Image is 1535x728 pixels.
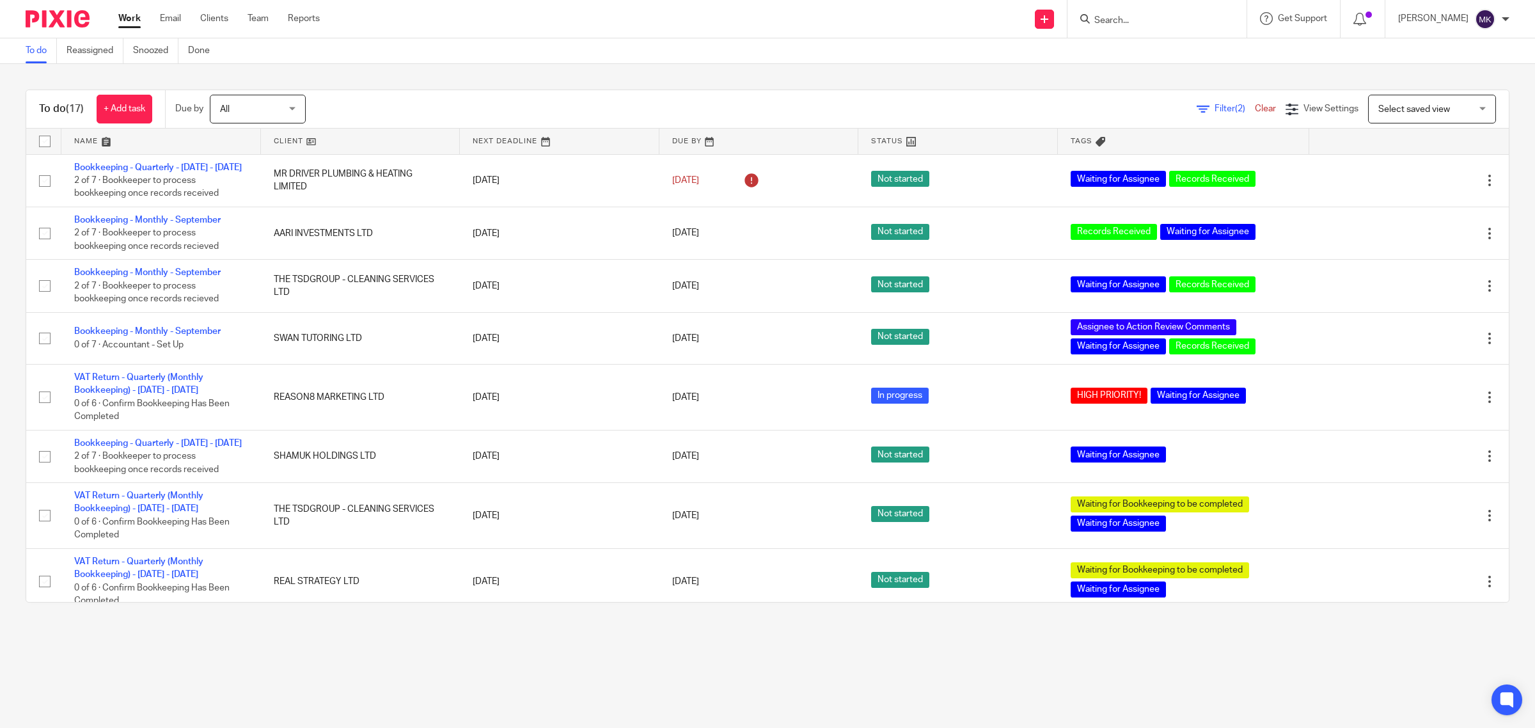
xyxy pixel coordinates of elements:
[1475,9,1495,29] img: svg%3E
[74,399,230,422] span: 0 of 6 · Confirm Bookkeeping Has Been Completed
[672,229,699,238] span: [DATE]
[871,224,929,240] span: Not started
[160,12,181,25] a: Email
[871,171,929,187] span: Not started
[1071,224,1157,240] span: Records Received
[67,38,123,63] a: Reassigned
[74,176,219,198] span: 2 of 7 · Bookkeeper to process bookkeeping once records received
[672,511,699,520] span: [DATE]
[261,364,460,430] td: REASON8 MARKETING LTD
[672,577,699,586] span: [DATE]
[672,176,699,185] span: [DATE]
[39,102,84,116] h1: To do
[74,518,230,540] span: 0 of 6 · Confirm Bookkeeping Has Been Completed
[1071,516,1166,532] span: Waiting for Assignee
[74,216,221,225] a: Bookkeeping - Monthly - September
[118,12,141,25] a: Work
[1071,276,1166,292] span: Waiting for Assignee
[871,572,929,588] span: Not started
[1071,338,1166,354] span: Waiting for Assignee
[1071,319,1236,335] span: Assignee to Action Review Comments
[1071,447,1166,463] span: Waiting for Assignee
[26,38,57,63] a: To do
[1071,138,1092,145] span: Tags
[1378,105,1450,114] span: Select saved view
[672,281,699,290] span: [DATE]
[1093,15,1208,27] input: Search
[74,281,219,304] span: 2 of 7 · Bookkeeper to process bookkeeping once records recieved
[188,38,219,63] a: Done
[1151,388,1246,404] span: Waiting for Assignee
[460,154,659,207] td: [DATE]
[871,388,929,404] span: In progress
[1255,104,1276,113] a: Clear
[672,334,699,343] span: [DATE]
[460,207,659,259] td: [DATE]
[288,12,320,25] a: Reports
[133,38,178,63] a: Snoozed
[1303,104,1358,113] span: View Settings
[261,154,460,207] td: MR DRIVER PLUMBING & HEATING LIMITED
[261,207,460,259] td: AARI INVESTMENTS LTD
[74,229,219,251] span: 2 of 7 · Bookkeeper to process bookkeeping once records recieved
[460,548,659,614] td: [DATE]
[261,260,460,312] td: THE TSDGROUP - CLEANING SERVICES LTD
[1169,276,1256,292] span: Records Received
[261,483,460,549] td: THE TSDGROUP - CLEANING SERVICES LTD
[871,447,929,463] span: Not started
[1071,582,1166,597] span: Waiting for Assignee
[1398,12,1468,25] p: [PERSON_NAME]
[1071,388,1147,404] span: HIGH PRIORITY!
[220,105,230,114] span: All
[74,491,203,513] a: VAT Return - Quarterly (Monthly Bookkeeping) - [DATE] - [DATE]
[74,340,184,349] span: 0 of 7 · Accountant - Set Up
[74,163,242,172] a: Bookkeeping - Quarterly - [DATE] - [DATE]
[66,104,84,114] span: (17)
[1071,171,1166,187] span: Waiting for Assignee
[200,12,228,25] a: Clients
[672,393,699,402] span: [DATE]
[871,329,929,345] span: Not started
[261,312,460,364] td: SWAN TUTORING LTD
[261,548,460,614] td: REAL STRATEGY LTD
[460,364,659,430] td: [DATE]
[871,506,929,522] span: Not started
[871,276,929,292] span: Not started
[261,430,460,482] td: SHAMUK HOLDINGS LTD
[1278,14,1327,23] span: Get Support
[74,373,203,395] a: VAT Return - Quarterly (Monthly Bookkeeping) - [DATE] - [DATE]
[672,452,699,461] span: [DATE]
[1235,104,1245,113] span: (2)
[74,268,221,277] a: Bookkeeping - Monthly - September
[460,483,659,549] td: [DATE]
[74,557,203,579] a: VAT Return - Quarterly (Monthly Bookkeeping) - [DATE] - [DATE]
[1071,496,1249,512] span: Waiting for Bookkeeping to be completed
[74,439,242,448] a: Bookkeeping - Quarterly - [DATE] - [DATE]
[97,95,152,123] a: + Add task
[1169,338,1256,354] span: Records Received
[1215,104,1255,113] span: Filter
[74,327,221,336] a: Bookkeeping - Monthly - September
[74,452,219,474] span: 2 of 7 · Bookkeeper to process bookkeeping once records received
[248,12,269,25] a: Team
[460,312,659,364] td: [DATE]
[26,10,90,28] img: Pixie
[460,430,659,482] td: [DATE]
[175,102,203,115] p: Due by
[1169,171,1256,187] span: Records Received
[1071,562,1249,578] span: Waiting for Bookkeeping to be completed
[1160,224,1256,240] span: Waiting for Assignee
[460,260,659,312] td: [DATE]
[74,583,230,606] span: 0 of 6 · Confirm Bookkeeping Has Been Completed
